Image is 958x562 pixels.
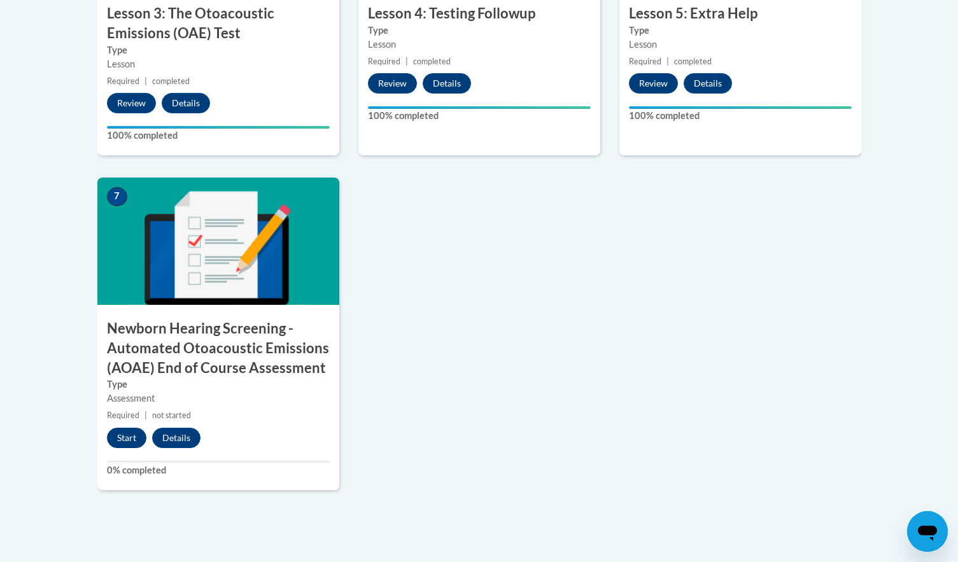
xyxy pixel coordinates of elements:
[97,178,339,305] img: Course Image
[666,57,669,66] span: |
[368,38,591,52] div: Lesson
[368,73,417,94] button: Review
[97,4,339,43] h3: Lesson 3: The Otoacoustic Emissions (OAE) Test
[107,57,330,71] div: Lesson
[629,57,661,66] span: Required
[368,57,400,66] span: Required
[405,57,408,66] span: |
[107,129,330,143] label: 100% completed
[629,38,852,52] div: Lesson
[162,93,210,113] button: Details
[368,109,591,123] label: 100% completed
[907,511,948,552] iframe: Button to launch messaging window
[413,57,451,66] span: completed
[107,76,139,86] span: Required
[629,73,678,94] button: Review
[152,76,190,86] span: completed
[629,106,852,109] div: Your progress
[107,187,127,206] span: 7
[144,76,147,86] span: |
[152,428,201,448] button: Details
[107,93,156,113] button: Review
[107,411,139,420] span: Required
[674,57,712,66] span: completed
[358,4,600,24] h3: Lesson 4: Testing Followup
[629,109,852,123] label: 100% completed
[107,391,330,405] div: Assessment
[144,411,147,420] span: |
[152,411,191,420] span: not started
[107,43,330,57] label: Type
[368,24,591,38] label: Type
[107,428,146,448] button: Start
[97,319,339,377] h3: Newborn Hearing Screening - Automated Otoacoustic Emissions (AOAE) End of Course Assessment
[619,4,861,24] h3: Lesson 5: Extra Help
[107,463,330,477] label: 0% completed
[107,377,330,391] label: Type
[107,126,330,129] div: Your progress
[684,73,732,94] button: Details
[423,73,471,94] button: Details
[629,24,852,38] label: Type
[368,106,591,109] div: Your progress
